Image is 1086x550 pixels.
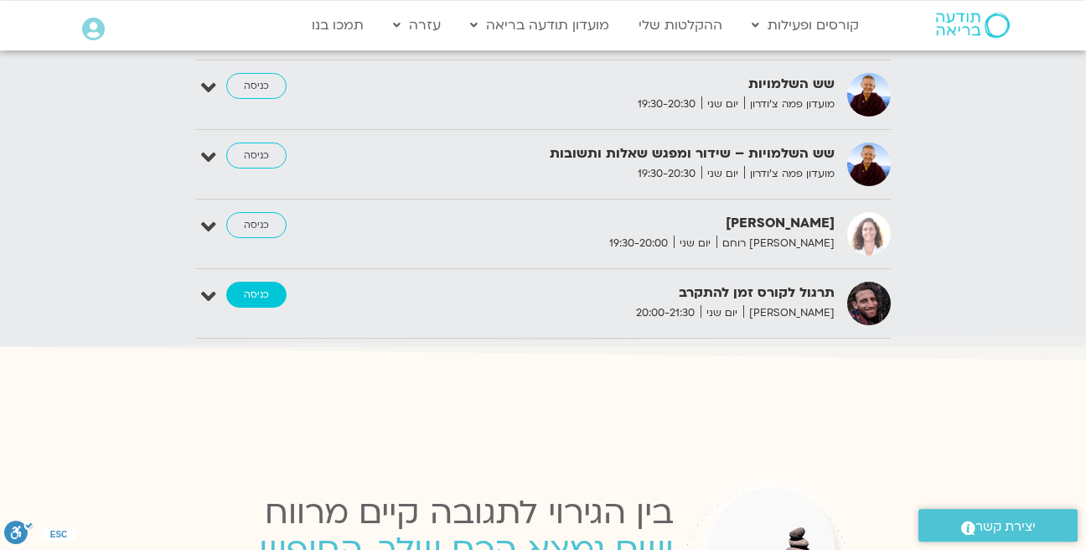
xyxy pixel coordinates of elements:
span: [PERSON_NAME] [743,304,835,322]
span: יצירת קשר [975,516,1036,538]
span: 19:30-20:30 [632,96,701,113]
span: 19:30-20:00 [603,235,674,252]
strong: תרגול לקורס זמן להתקרב [424,282,835,304]
strong: שש השלמויות – שידור ומפגש שאלות ותשובות [424,143,835,165]
span: יום שני [701,165,744,183]
img: תודעה בריאה [936,13,1010,38]
div: בין הגירוי לתגובה קיים מרווח [189,485,674,542]
span: מועדון פמה צ'ודרון [744,96,835,113]
a: תמכו בנו [303,9,372,41]
a: ההקלטות שלי [630,9,731,41]
strong: שש השלמויות [424,73,835,96]
a: יצירת קשר [918,509,1078,542]
a: כניסה [226,212,287,239]
span: 19:30-20:30 [632,165,701,183]
a: קורסים ופעילות [743,9,867,41]
strong: [PERSON_NAME] [424,212,835,235]
span: יום שני [701,304,743,322]
a: עזרה [385,9,449,41]
span: מועדון פמה צ'ודרון [744,165,835,183]
a: כניסה [226,282,287,309]
a: כניסה [226,143,287,169]
a: כניסה [226,73,287,100]
span: 20:00-21:30 [630,304,701,322]
span: יום שני [674,235,716,252]
a: מועדון תודעה בריאה [462,9,618,41]
span: יום שני [701,96,744,113]
span: [PERSON_NAME] רוחם [716,235,835,252]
